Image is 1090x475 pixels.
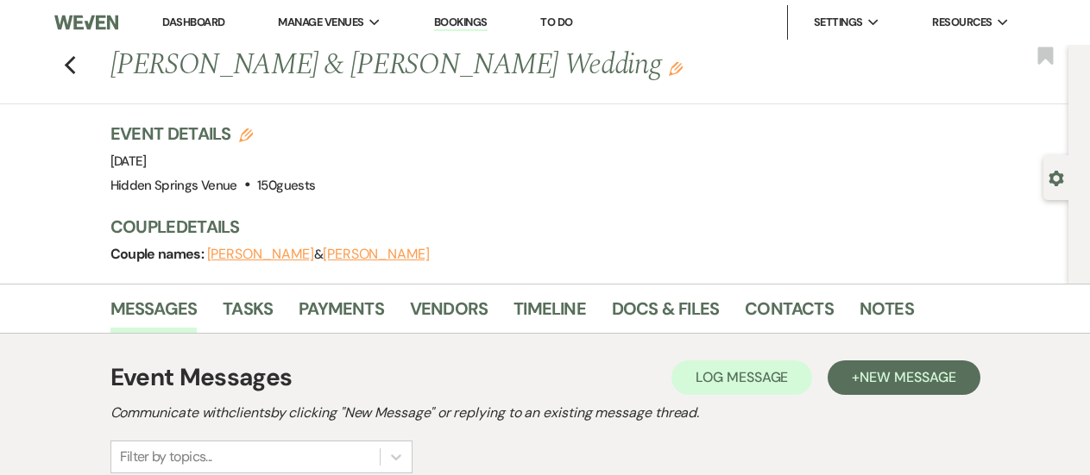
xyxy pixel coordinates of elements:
[1049,169,1064,185] button: Open lead details
[110,45,870,86] h1: [PERSON_NAME] & [PERSON_NAME] Wedding
[434,15,488,31] a: Bookings
[207,247,314,261] button: [PERSON_NAME]
[932,14,992,31] span: Resources
[110,177,237,194] span: Hidden Springs Venue
[110,295,198,333] a: Messages
[54,4,118,41] img: Weven Logo
[669,60,683,76] button: Edit
[223,295,273,333] a: Tasks
[120,447,212,467] div: Filter by topics...
[207,246,430,263] span: &
[671,360,812,395] button: Log Message
[828,360,980,395] button: +New Message
[814,14,863,31] span: Settings
[540,15,572,29] a: To Do
[745,295,834,333] a: Contacts
[696,368,788,386] span: Log Message
[110,153,147,170] span: [DATE]
[513,295,586,333] a: Timeline
[278,14,363,31] span: Manage Venues
[257,177,315,194] span: 150 guests
[612,295,719,333] a: Docs & Files
[110,359,293,396] h1: Event Messages
[860,368,955,386] span: New Message
[110,122,316,146] h3: Event Details
[110,215,1052,239] h3: Couple Details
[299,295,384,333] a: Payments
[110,245,207,263] span: Couple names:
[110,403,980,423] h2: Communicate with clients by clicking "New Message" or replying to an existing message thread.
[860,295,914,333] a: Notes
[162,15,224,29] a: Dashboard
[323,247,430,261] button: [PERSON_NAME]
[410,295,488,333] a: Vendors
